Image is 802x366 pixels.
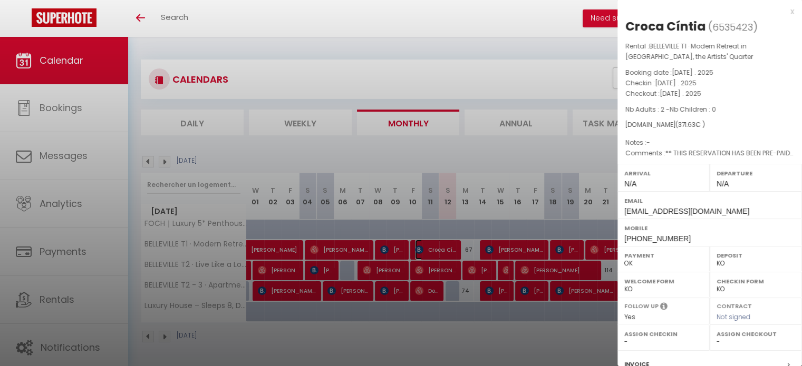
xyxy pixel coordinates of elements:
span: Nb Children : 0 [670,105,716,114]
span: [DATE] . 2025 [672,68,713,77]
label: Deposit [717,250,795,261]
p: Booking date : [625,67,794,78]
div: x [617,5,794,18]
p: Comments : [625,148,794,159]
p: Rental : [625,41,794,62]
label: Arrival [624,168,703,179]
span: [PHONE_NUMBER] [624,234,691,243]
label: Departure [717,168,795,179]
label: Welcome form [624,276,703,286]
div: [DOMAIN_NAME] [625,120,794,130]
span: [DATE] . 2025 [660,89,701,98]
p: Notes : [625,137,794,148]
i: Select YES if you want to send post-checkout messages sequences [660,302,668,313]
p: Checkin : [625,78,794,88]
span: Nb Adults : 2 - [625,105,716,114]
span: ( ) [708,19,758,34]
span: [DATE] . 2025 [655,78,697,87]
span: N/A [717,180,729,188]
span: 6535423 [712,21,753,34]
label: Contract [717,302,752,309]
p: Checkout : [625,88,794,99]
span: [EMAIL_ADDRESS][DOMAIN_NAME] [624,207,749,215]
label: Follow up [624,302,659,311]
span: ( € ) [675,120,705,129]
div: Croca Cíntia [625,18,706,35]
label: Mobile [624,223,795,233]
span: BELLEVILLE T1 · Modern Retreat in [GEOGRAPHIC_DATA], the Artists' Quarter [625,42,753,61]
label: Email [624,195,795,206]
label: Assign Checkout [717,329,795,339]
span: 371.63 [678,120,695,129]
label: Payment [624,250,703,261]
span: Not signed [717,312,750,321]
span: N/A [624,180,636,188]
span: - [646,138,650,147]
label: Checkin form [717,276,795,286]
label: Assign Checkin [624,329,703,339]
